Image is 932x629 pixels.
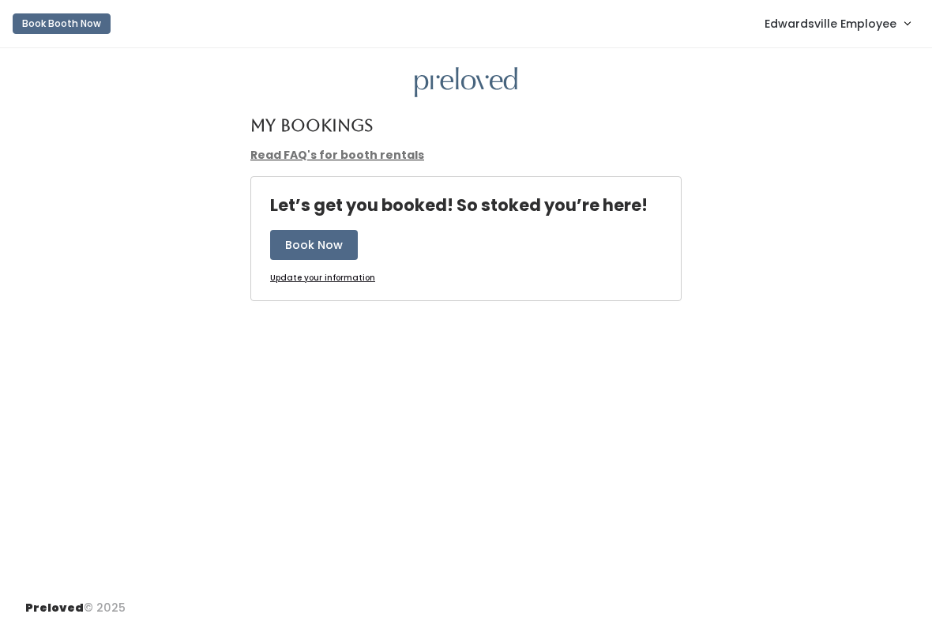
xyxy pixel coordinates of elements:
[415,67,517,98] img: preloved logo
[13,6,111,41] a: Book Booth Now
[765,15,896,32] span: Edwardsville Employee
[13,13,111,34] button: Book Booth Now
[749,6,926,40] a: Edwardsville Employee
[270,273,375,284] a: Update your information
[25,587,126,616] div: © 2025
[270,230,358,260] button: Book Now
[25,600,84,616] span: Preloved
[250,116,373,134] h4: My Bookings
[270,196,648,214] h4: Let’s get you booked! So stoked you’re here!
[270,272,375,284] u: Update your information
[250,147,424,163] a: Read FAQ's for booth rentals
